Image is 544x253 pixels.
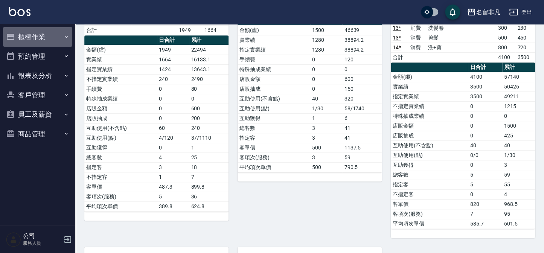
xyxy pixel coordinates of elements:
[342,133,382,143] td: 41
[238,25,310,35] td: 金額(虛)
[84,123,157,133] td: 互助使用(不含點)
[310,45,342,55] td: 1280
[502,82,535,91] td: 50426
[189,55,229,64] td: 16133.1
[157,74,189,84] td: 240
[391,131,468,140] td: 店販抽成
[157,172,189,182] td: 1
[502,140,535,150] td: 40
[189,133,229,143] td: 37/1110
[502,209,535,219] td: 95
[391,150,468,160] td: 互助使用(點)
[189,201,229,211] td: 624.8
[496,43,515,52] td: 800
[84,113,157,123] td: 店販抽成
[468,140,502,150] td: 40
[342,84,382,94] td: 150
[310,25,342,35] td: 1500
[391,189,468,199] td: 不指定客
[502,189,535,199] td: 4
[342,143,382,152] td: 1137.5
[238,143,310,152] td: 客單價
[310,74,342,84] td: 0
[468,72,502,82] td: 4100
[426,23,496,33] td: 洗髮卷
[476,8,500,17] div: 名留非凡
[408,33,426,43] td: 消費
[342,152,382,162] td: 59
[3,66,72,85] button: 報表及分析
[238,104,310,113] td: 互助使用(點)
[238,162,310,172] td: 平均項次單價
[342,123,382,133] td: 41
[310,143,342,152] td: 500
[342,104,382,113] td: 58/1740
[502,160,535,170] td: 3
[515,43,535,52] td: 720
[238,35,310,45] td: 實業績
[502,111,535,121] td: 0
[203,25,229,35] td: 1664
[157,162,189,172] td: 3
[310,113,342,123] td: 1
[189,162,229,172] td: 18
[310,162,342,172] td: 500
[468,131,502,140] td: 0
[189,45,229,55] td: 22494
[84,201,157,211] td: 平均項次單價
[391,121,468,131] td: 店販金額
[342,113,382,123] td: 6
[84,162,157,172] td: 指定客
[342,45,382,55] td: 38894.2
[502,131,535,140] td: 425
[468,101,502,111] td: 0
[23,240,61,247] p: 服務人員
[502,150,535,160] td: 1/30
[84,133,157,143] td: 互助使用(點)
[502,62,535,72] th: 累計
[468,199,502,209] td: 820
[496,52,515,62] td: 4100
[189,35,229,45] th: 累計
[84,25,108,35] td: 合計
[189,182,229,192] td: 899.8
[426,33,496,43] td: 剪髮
[310,104,342,113] td: 1/30
[6,232,21,247] img: Person
[84,172,157,182] td: 不指定客
[238,152,310,162] td: 客項次(服務)
[445,5,460,20] button: save
[391,199,468,209] td: 客單價
[310,152,342,162] td: 3
[468,62,502,72] th: 日合計
[342,55,382,64] td: 120
[238,113,310,123] td: 互助獲得
[157,55,189,64] td: 1664
[238,45,310,55] td: 指定實業績
[408,43,426,52] td: 消費
[84,104,157,113] td: 店販金額
[3,105,72,124] button: 員工及薪資
[3,124,72,144] button: 商品管理
[9,7,30,16] img: Logo
[238,16,382,172] table: a dense table
[157,64,189,74] td: 1424
[189,104,229,113] td: 600
[468,82,502,91] td: 3500
[238,94,310,104] td: 互助使用(不含點)
[342,35,382,45] td: 38894.2
[310,133,342,143] td: 3
[157,123,189,133] td: 60
[189,152,229,162] td: 25
[464,5,503,20] button: 名留非凡
[157,133,189,143] td: 4/120
[342,162,382,172] td: 790.5
[468,209,502,219] td: 7
[502,91,535,101] td: 49211
[3,85,72,105] button: 客戶管理
[468,170,502,180] td: 5
[502,180,535,189] td: 55
[84,94,157,104] td: 特殊抽成業績
[84,64,157,74] td: 指定實業績
[157,143,189,152] td: 0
